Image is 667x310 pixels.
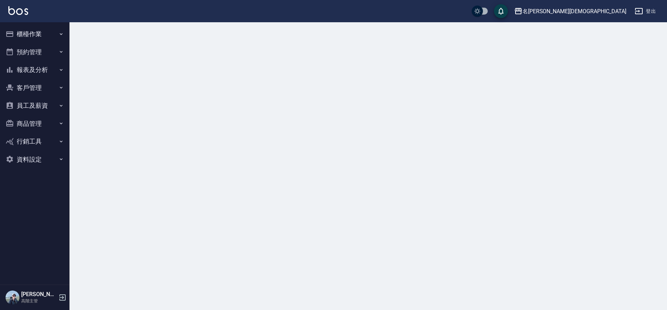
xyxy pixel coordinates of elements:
[511,4,629,18] button: 名[PERSON_NAME][DEMOGRAPHIC_DATA]
[3,79,67,97] button: 客戶管理
[632,5,659,18] button: 登出
[3,43,67,61] button: 預約管理
[21,298,57,304] p: 高階主管
[3,25,67,43] button: 櫃檯作業
[522,7,626,16] div: 名[PERSON_NAME][DEMOGRAPHIC_DATA]
[3,150,67,169] button: 資料設定
[3,115,67,133] button: 商品管理
[3,132,67,150] button: 行銷工具
[494,4,508,18] button: save
[3,97,67,115] button: 員工及薪資
[6,291,19,304] img: Person
[21,291,57,298] h5: [PERSON_NAME]
[8,6,28,15] img: Logo
[3,61,67,79] button: 報表及分析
